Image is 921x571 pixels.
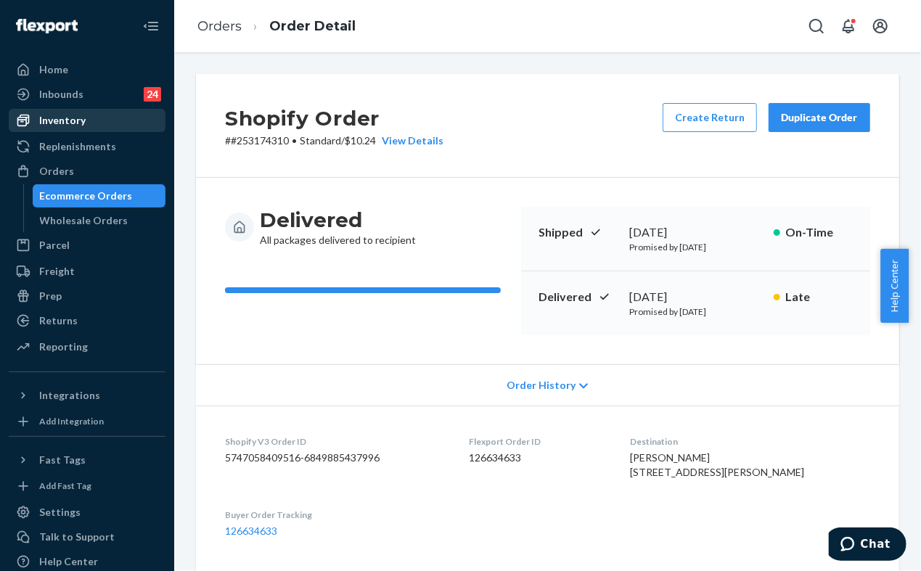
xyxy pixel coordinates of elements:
[9,234,165,257] a: Parcel
[9,501,165,524] a: Settings
[39,530,115,544] div: Talk to Support
[225,133,443,148] p: # #253174310 / $10.24
[539,224,618,241] p: Shipped
[225,451,446,465] dd: 5747058409516-6849885437996
[786,289,853,305] p: Late
[9,525,165,549] button: Talk to Support
[225,509,446,521] dt: Buyer Order Tracking
[225,435,446,448] dt: Shopify V3 Order ID
[769,103,870,132] button: Duplicate Order
[630,451,804,478] span: [PERSON_NAME] [STREET_ADDRESS][PERSON_NAME]
[39,453,86,467] div: Fast Tags
[9,260,165,283] a: Freight
[39,415,104,427] div: Add Integration
[186,5,367,48] ol: breadcrumbs
[781,110,858,125] div: Duplicate Order
[39,340,88,354] div: Reporting
[469,435,607,448] dt: Flexport Order ID
[39,164,74,178] div: Orders
[260,207,416,233] h3: Delivered
[197,18,242,34] a: Orders
[39,313,78,328] div: Returns
[144,87,161,102] div: 24
[630,224,762,241] div: [DATE]
[9,135,165,158] a: Replenishments
[630,305,762,318] p: Promised by [DATE]
[9,284,165,308] a: Prep
[39,388,100,403] div: Integrations
[225,103,443,133] h2: Shopify Order
[834,12,863,41] button: Open notifications
[39,139,116,154] div: Replenishments
[630,435,870,448] dt: Destination
[9,477,165,495] a: Add Fast Tag
[630,241,762,253] p: Promised by [DATE]
[9,58,165,81] a: Home
[9,448,165,472] button: Fast Tags
[630,289,762,305] div: [DATE]
[269,18,356,34] a: Order Detail
[9,83,165,106] a: Inbounds24
[507,378,576,393] span: Order History
[33,184,166,208] a: Ecommerce Orders
[9,335,165,358] a: Reporting
[40,213,128,228] div: Wholesale Orders
[260,207,416,247] div: All packages delivered to recipient
[9,413,165,430] a: Add Integration
[136,12,165,41] button: Close Navigation
[469,451,607,465] dd: 126634633
[9,384,165,407] button: Integrations
[16,19,78,33] img: Flexport logo
[225,525,277,537] a: 126634633
[39,289,62,303] div: Prep
[300,134,341,147] span: Standard
[39,87,83,102] div: Inbounds
[39,554,98,569] div: Help Center
[9,309,165,332] a: Returns
[292,134,297,147] span: •
[539,289,618,305] p: Delivered
[376,133,443,148] button: View Details
[40,189,133,203] div: Ecommerce Orders
[9,109,165,132] a: Inventory
[39,238,70,252] div: Parcel
[39,480,91,492] div: Add Fast Tag
[39,264,75,279] div: Freight
[829,527,906,564] iframe: Opens a widget where you can chat to one of our agents
[33,209,166,232] a: Wholesale Orders
[9,160,165,183] a: Orders
[866,12,895,41] button: Open account menu
[663,103,757,132] button: Create Return
[39,113,86,128] div: Inventory
[880,249,909,323] button: Help Center
[786,224,853,241] p: On-Time
[802,12,831,41] button: Open Search Box
[39,62,68,77] div: Home
[39,505,81,519] div: Settings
